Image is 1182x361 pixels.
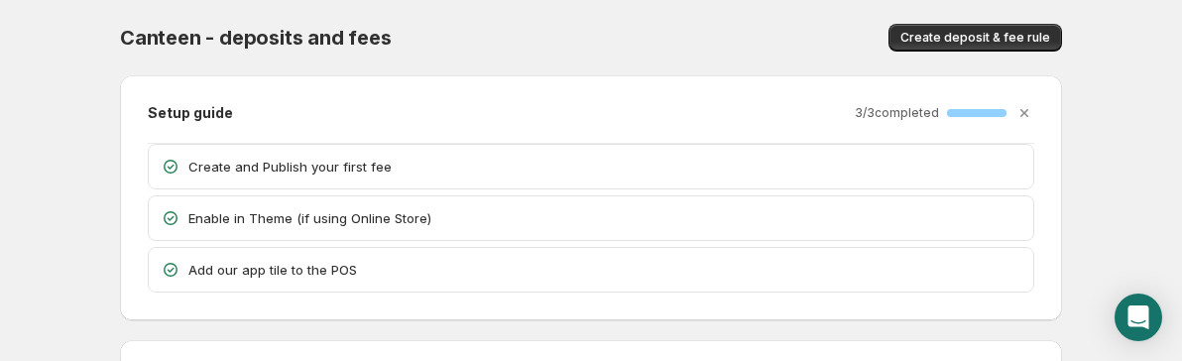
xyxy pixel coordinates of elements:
[1010,99,1038,127] button: Dismiss setup guide
[855,105,939,121] p: 3 / 3 completed
[148,103,233,123] h2: Setup guide
[188,208,1021,228] p: Enable in Theme (if using Online Store)
[188,157,1021,177] p: Create and Publish your first fee
[888,24,1062,52] button: Create deposit & fee rule
[900,30,1050,46] span: Create deposit & fee rule
[120,26,392,50] span: Canteen - deposits and fees
[1115,294,1162,341] div: Open Intercom Messenger
[188,260,1021,280] p: Add our app tile to the POS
